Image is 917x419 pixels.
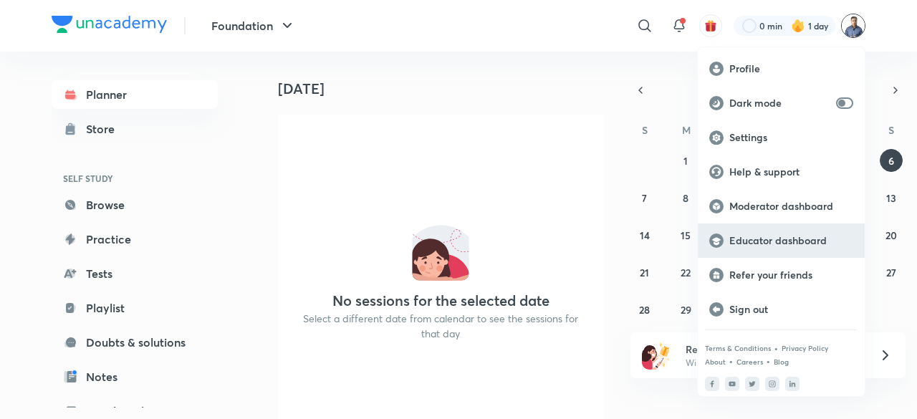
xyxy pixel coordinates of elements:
p: Sign out [729,303,853,316]
a: Moderator dashboard [698,189,865,223]
a: Terms & Conditions [705,344,771,352]
div: • [729,355,734,367]
a: Educator dashboard [698,223,865,258]
a: Settings [698,120,865,155]
p: Settings [729,131,853,144]
a: Privacy Policy [782,344,828,352]
p: Profile [729,62,853,75]
p: Refer your friends [729,269,853,281]
a: Careers [736,357,763,366]
p: Dark mode [729,97,830,110]
a: Profile [698,52,865,86]
a: Help & support [698,155,865,189]
a: About [705,357,726,366]
div: • [766,355,771,367]
p: Moderator dashboard [729,200,853,213]
a: Blog [774,357,789,366]
p: Educator dashboard [729,234,853,247]
p: Help & support [729,165,853,178]
div: • [774,342,779,355]
a: Refer your friends [698,258,865,292]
